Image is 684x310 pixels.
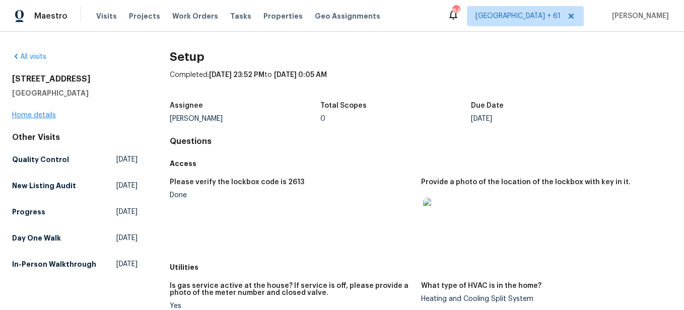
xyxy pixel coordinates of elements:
[170,179,304,186] h5: Please verify the lockbox code is 2613
[129,11,160,21] span: Projects
[170,262,672,272] h5: Utilities
[116,207,138,217] span: [DATE]
[12,74,138,84] h2: [STREET_ADDRESS]
[96,11,117,21] span: Visits
[170,70,672,96] div: Completed: to
[12,255,138,273] a: In-Person Walkthrough[DATE]
[170,192,413,199] div: Done
[12,181,76,191] h5: New Listing Audit
[170,302,413,309] div: Yes
[170,136,672,146] h4: Questions
[172,11,218,21] span: Work Orders
[263,11,303,21] span: Properties
[34,11,67,21] span: Maestro
[315,11,380,21] span: Geo Assignments
[421,295,664,302] div: Heating and Cooling Split System
[116,233,138,243] span: [DATE]
[12,207,45,217] h5: Progress
[608,11,669,21] span: [PERSON_NAME]
[471,102,504,109] h5: Due Date
[12,233,61,243] h5: Day One Walk
[116,154,138,165] span: [DATE]
[12,259,96,269] h5: In-Person Walkthrough
[170,282,413,296] h5: Is gas service active at the house? If service is off, please provide a photo of the meter number...
[320,102,367,109] h5: Total Scopes
[116,181,138,191] span: [DATE]
[12,53,46,60] a: All visits
[230,13,251,20] span: Tasks
[12,177,138,195] a: New Listing Audit[DATE]
[475,11,561,21] span: [GEOGRAPHIC_DATA] + 61
[12,154,69,165] h5: Quality Control
[170,115,320,122] div: [PERSON_NAME]
[12,88,138,98] h5: [GEOGRAPHIC_DATA]
[170,52,672,62] h2: Setup
[12,112,56,119] a: Home details
[452,6,459,16] div: 845
[12,203,138,221] a: Progress[DATE]
[170,102,203,109] h5: Assignee
[209,71,264,79] span: [DATE] 23:52 PM
[471,115,622,122] div: [DATE]
[116,259,138,269] span: [DATE]
[12,132,138,142] div: Other Visits
[274,71,327,79] span: [DATE] 0:05 AM
[170,159,672,169] h5: Access
[421,179,631,186] h5: Provide a photo of the location of the lockbox with key in it.
[421,282,541,289] h5: What type of HVAC is in the home?
[12,229,138,247] a: Day One Walk[DATE]
[320,115,471,122] div: 0
[12,150,138,169] a: Quality Control[DATE]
